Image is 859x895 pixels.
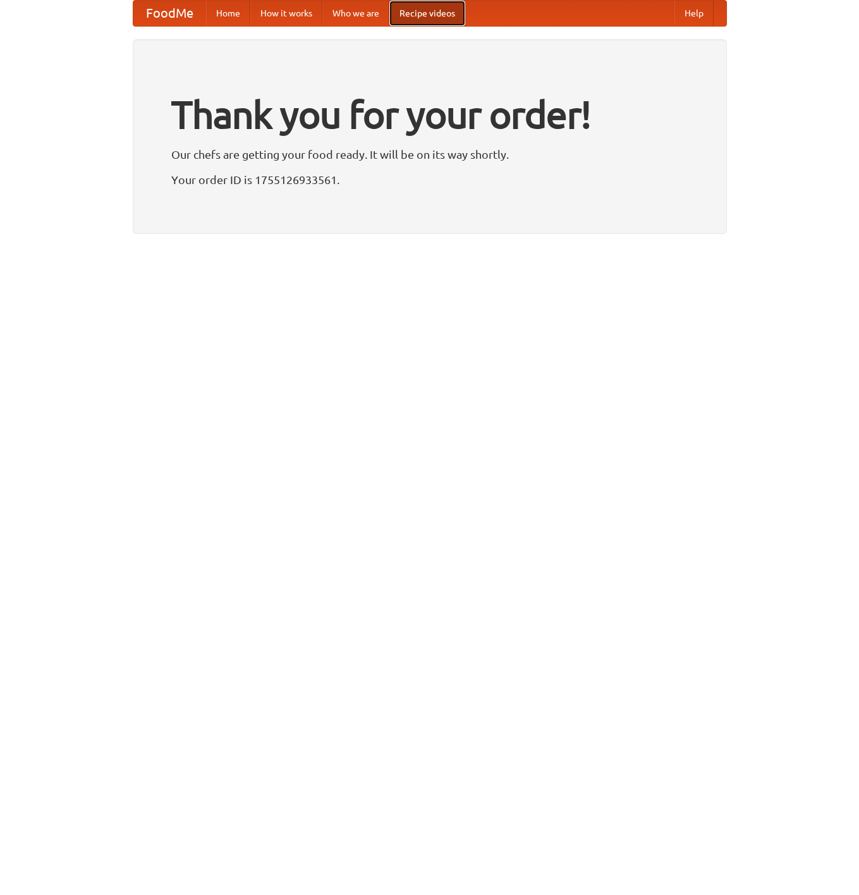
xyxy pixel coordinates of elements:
[674,1,714,26] a: Help
[389,1,465,26] a: Recipe videos
[250,1,322,26] a: How it works
[133,1,206,26] a: FoodMe
[171,145,688,164] p: Our chefs are getting your food ready. It will be on its way shortly.
[322,1,389,26] a: Who we are
[171,170,688,189] p: Your order ID is 1755126933561.
[171,84,688,145] h1: Thank you for your order!
[206,1,250,26] a: Home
